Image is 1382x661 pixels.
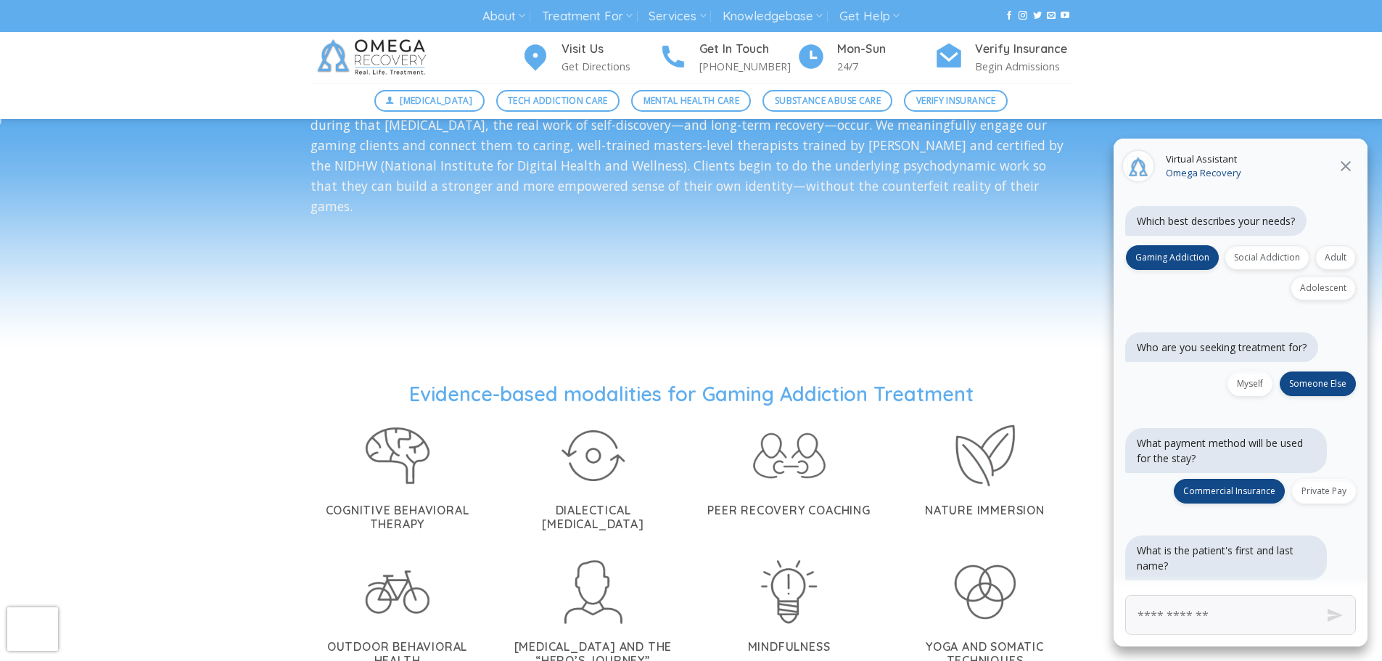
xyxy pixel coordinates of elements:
[496,90,620,112] a: Tech Addiction Care
[839,3,900,30] a: Get Help
[775,94,881,107] span: Substance Abuse Care
[762,90,892,112] a: Substance Abuse Care
[562,40,659,59] h4: Visit Us
[482,3,525,30] a: About
[659,40,797,75] a: Get In Touch [PHONE_NUMBER]
[699,58,797,75] p: [PHONE_NUMBER]
[310,504,485,531] h5: Cognitive Behavioral Therapy
[508,94,608,107] span: Tech Addiction Care
[702,640,876,654] h5: Mindfulness
[400,94,472,107] span: [MEDICAL_DATA]
[975,58,1072,75] p: Begin Admissions
[898,504,1072,517] h5: Nature Immersion
[521,40,659,75] a: Visit Us Get Directions
[934,40,1072,75] a: Verify Insurance Begin Admissions
[904,90,1008,112] a: Verify Insurance
[975,40,1072,59] h4: Verify Insurance
[1061,11,1069,21] a: Follow on YouTube
[506,504,680,531] h5: Dialectical [MEDICAL_DATA]
[916,94,996,107] span: Verify Insurance
[310,32,437,83] img: Omega Recovery
[374,90,485,112] a: [MEDICAL_DATA]
[649,3,706,30] a: Services
[643,94,739,107] span: Mental Health Care
[1005,11,1013,21] a: Follow on Facebook
[702,504,876,517] h5: Peer Recovery Coaching
[1047,11,1056,21] a: Send us an email
[542,3,633,30] a: Treatment For
[723,3,823,30] a: Knowledgebase
[837,58,934,75] p: 24/7
[310,94,1072,216] p: [PERSON_NAME] unique program does indeed address all those underlying issues. Yes, there is a [ME...
[1033,11,1042,21] a: Follow on Twitter
[562,58,659,75] p: Get Directions
[1019,11,1027,21] a: Follow on Instagram
[699,40,797,59] h4: Get In Touch
[631,90,751,112] a: Mental Health Care
[837,40,934,59] h4: Mon-Sun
